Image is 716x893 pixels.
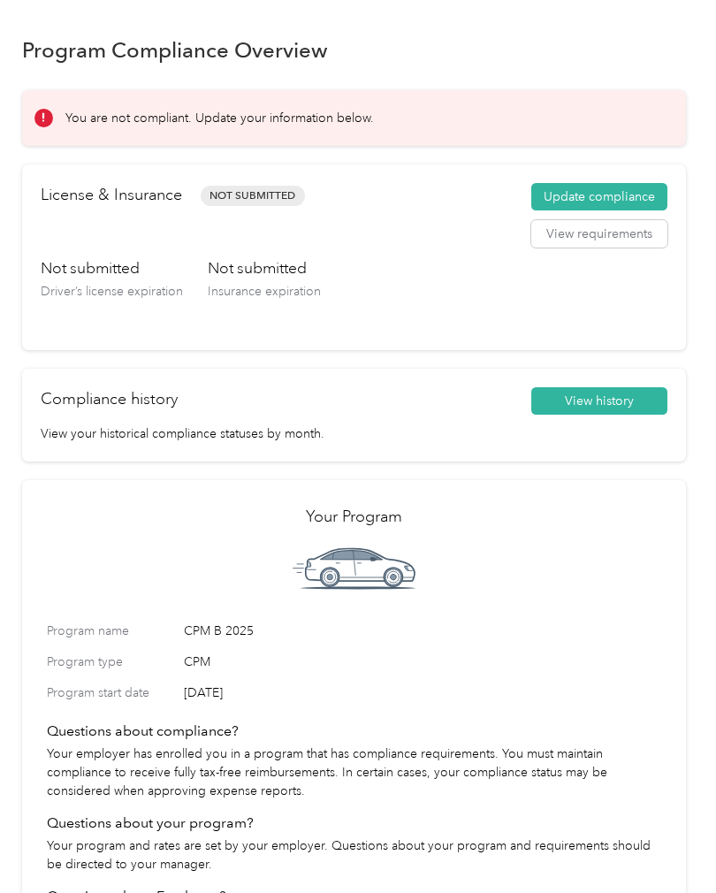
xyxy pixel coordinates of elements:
[184,622,661,640] span: CPM B 2025
[65,109,374,127] p: You are not compliant. Update your information below.
[184,683,661,702] span: [DATE]
[41,424,667,443] p: View your historical compliance statuses by month.
[617,794,716,893] iframe: Everlance-gr Chat Button Frame
[47,836,661,874] p: Your program and rates are set by your employer. Questions about your program and requirements sh...
[184,653,661,671] span: CPM
[47,683,178,702] label: Program start date
[22,41,328,59] h1: Program Compliance Overview
[47,744,661,800] p: Your employer has enrolled you in a program that has compliance requirements. You must maintain c...
[531,220,667,248] button: View requirements
[41,257,183,279] h3: Not submitted
[47,505,661,529] h2: Your Program
[41,183,182,207] h2: License & Insurance
[531,387,667,416] button: View history
[47,622,178,640] label: Program name
[47,721,661,742] h4: Questions about compliance?
[41,284,183,299] span: Driver’s license expiration
[47,813,661,834] h4: Questions about your program?
[208,257,321,279] h3: Not submitted
[41,387,178,411] h2: Compliance history
[208,284,321,299] span: Insurance expiration
[201,186,305,206] span: Not Submitted
[47,653,178,671] label: Program type
[531,183,667,211] button: Update compliance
